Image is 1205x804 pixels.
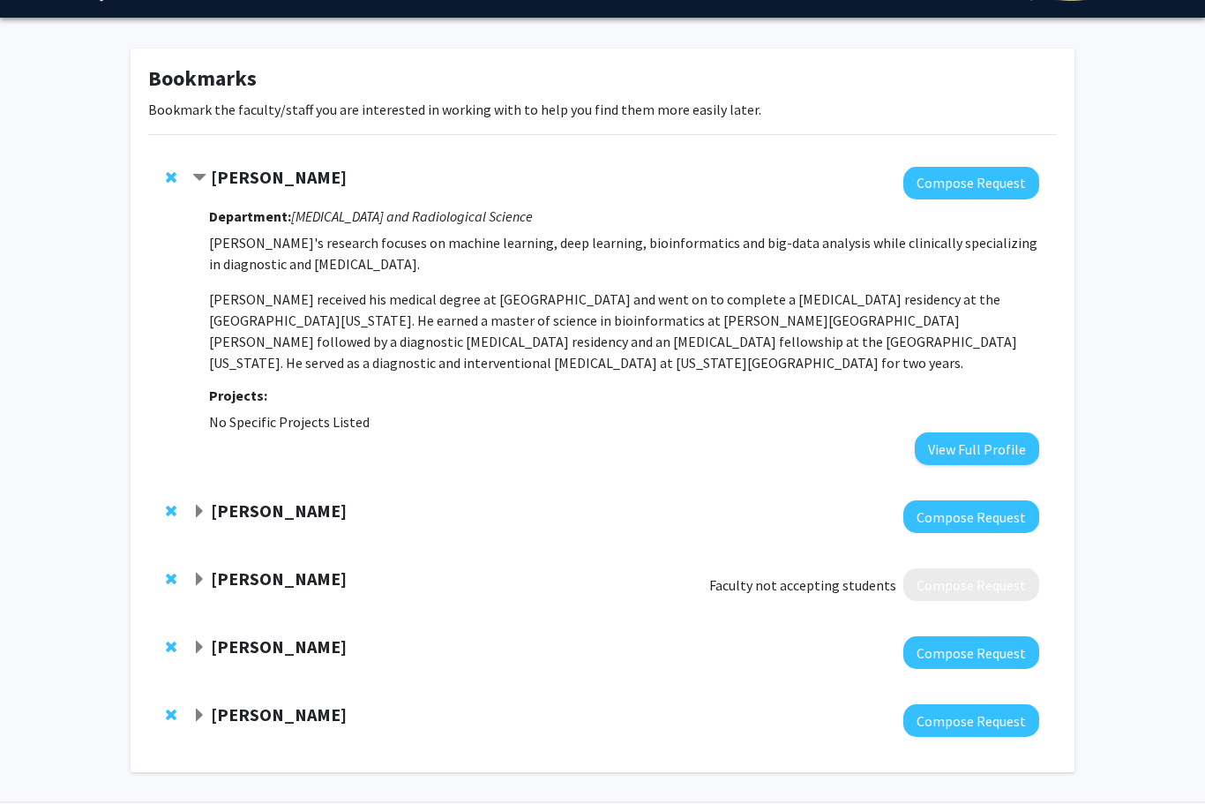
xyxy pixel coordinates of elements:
strong: [PERSON_NAME] [211,167,347,189]
p: [PERSON_NAME] received his medical degree at [GEOGRAPHIC_DATA] and went on to complete a [MEDICAL... [209,289,1039,374]
span: Expand Michael Osmanski Bookmark [192,710,206,724]
span: Remove Bunmi Ogungbe from bookmarks [166,505,176,519]
strong: Department: [209,208,291,226]
button: Compose Request to Michael Osmanski [903,705,1039,738]
span: Remove Michelle Johansen from bookmarks [166,573,176,587]
span: Remove Karen Fleming from bookmarks [166,641,176,655]
p: Bookmark the faculty/staff you are interested in working with to help you find them more easily l... [148,100,1057,121]
strong: Projects: [209,387,267,405]
button: Compose Request to Bunmi Ogungbe [903,501,1039,534]
span: Expand Michelle Johansen Bookmark [192,574,206,588]
h1: Bookmarks [148,67,1057,93]
p: [PERSON_NAME]'s research focuses on machine learning, deep learning, bioinformatics and big-data ... [209,233,1039,275]
strong: [PERSON_NAME] [211,500,347,522]
span: Expand Karen Fleming Bookmark [192,642,206,656]
button: Compose Request to Michelle Johansen [903,569,1039,602]
span: No Specific Projects Listed [209,414,370,432]
span: Remove Harrison Bai from bookmarks [166,171,176,185]
strong: [PERSON_NAME] [211,636,347,658]
span: Remove Michael Osmanski from bookmarks [166,709,176,723]
button: Compose Request to Harrison Bai [903,168,1039,200]
iframe: Chat [13,725,75,791]
strong: [PERSON_NAME] [211,704,347,726]
span: Faculty not accepting students [709,575,896,597]
span: Contract Harrison Bai Bookmark [192,172,206,186]
button: Compose Request to Karen Fleming [903,637,1039,670]
strong: [PERSON_NAME] [211,568,347,590]
span: Expand Bunmi Ogungbe Bookmark [192,506,206,520]
button: View Full Profile [915,433,1039,466]
i: [MEDICAL_DATA] and Radiological Science [291,208,533,226]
